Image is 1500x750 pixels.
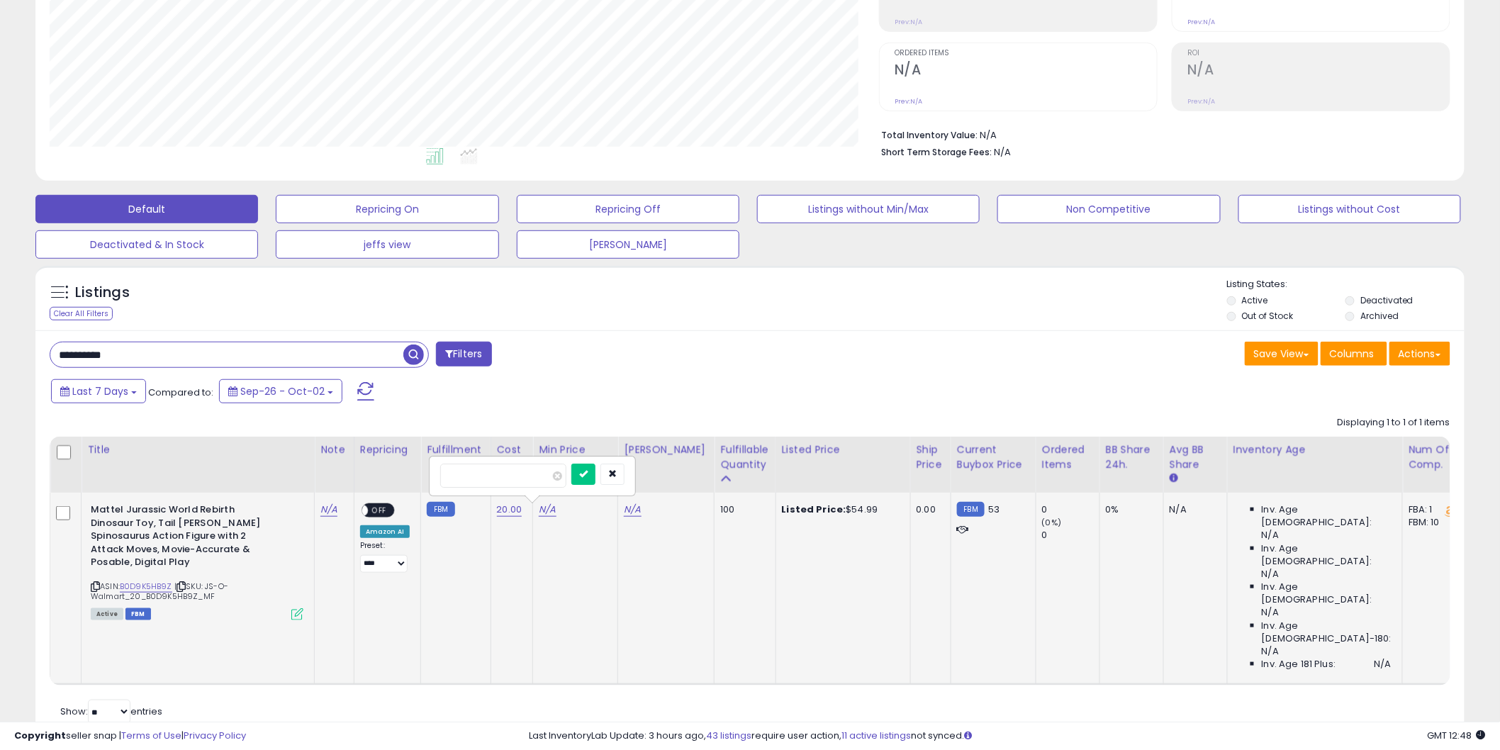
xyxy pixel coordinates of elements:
div: Num of Comp. [1409,442,1460,472]
button: Filters [436,342,491,366]
div: Fulfillment [427,442,484,457]
span: All listings currently available for purchase on Amazon [91,608,123,620]
small: (0%) [1042,517,1062,528]
div: Preset: [360,541,410,573]
span: Columns [1330,347,1375,361]
small: FBM [427,502,454,517]
div: Displaying 1 to 1 of 1 items [1338,416,1450,430]
button: Repricing Off [517,195,739,223]
span: Inv. Age [DEMOGRAPHIC_DATA]-180: [1262,620,1392,645]
span: Inv. Age [DEMOGRAPHIC_DATA]: [1262,503,1392,529]
button: jeffs view [276,230,498,259]
div: BB Share 24h. [1106,442,1158,472]
span: Inv. Age [DEMOGRAPHIC_DATA]: [1262,542,1392,568]
span: N/A [994,145,1011,159]
div: 0% [1106,503,1153,516]
b: Short Term Storage Fees: [881,146,992,158]
div: Repricing [360,442,415,457]
span: Sep-26 - Oct-02 [240,384,325,398]
a: Privacy Policy [184,729,246,742]
a: N/A [539,503,556,517]
div: Ordered Items [1042,442,1094,472]
div: Last InventoryLab Update: 3 hours ago, require user action, not synced. [530,729,1486,743]
span: N/A [1262,529,1279,542]
span: | SKU: JS-O-Walmart_20_B0D9K5HB9Z_MF [91,581,228,602]
small: Prev: N/A [1187,97,1215,106]
div: Avg BB Share [1170,442,1221,472]
div: Ship Price [917,442,945,472]
button: Sep-26 - Oct-02 [219,379,342,403]
div: 0.00 [917,503,940,516]
button: Listings without Min/Max [757,195,980,223]
a: N/A [624,503,641,517]
div: Amazon AI [360,525,410,538]
small: Prev: N/A [1187,18,1215,26]
small: FBM [957,502,985,517]
div: Listed Price [782,442,905,457]
label: Archived [1360,310,1399,322]
div: Current Buybox Price [957,442,1030,472]
div: Inventory Age [1233,442,1397,457]
span: Last 7 Days [72,384,128,398]
span: Inv. Age 181 Plus: [1262,658,1336,671]
span: N/A [1262,606,1279,619]
strong: Copyright [14,729,66,742]
button: Listings without Cost [1238,195,1461,223]
div: N/A [1170,503,1216,516]
span: N/A [1375,658,1392,671]
small: Prev: N/A [895,97,922,106]
label: Active [1242,294,1268,306]
button: Last 7 Days [51,379,146,403]
button: Repricing On [276,195,498,223]
div: Cost [497,442,527,457]
b: Mattel Jurassic World Rebirth Dinosaur Toy, Tail [PERSON_NAME] Spinosaurus Action Figure with 2 A... [91,503,263,573]
div: FBA: 1 [1409,503,1455,516]
span: Inv. Age [DEMOGRAPHIC_DATA]: [1262,581,1392,606]
span: 2025-10-10 12:48 GMT [1428,729,1486,742]
button: Columns [1321,342,1387,366]
div: ASIN: [91,503,303,619]
button: Deactivated & In Stock [35,230,258,259]
label: Out of Stock [1242,310,1294,322]
label: Deactivated [1360,294,1414,306]
button: Actions [1389,342,1450,366]
a: 11 active listings [842,729,912,742]
span: ROI [1187,50,1450,57]
div: $54.99 [782,503,900,516]
h2: N/A [1187,62,1450,81]
b: Listed Price: [782,503,846,516]
div: 0 [1042,529,1099,542]
p: Listing States: [1227,278,1465,291]
a: 43 listings [707,729,752,742]
h5: Listings [75,283,130,303]
div: Note [320,442,348,457]
span: N/A [1262,645,1279,658]
div: [PERSON_NAME] [624,442,708,457]
small: Prev: N/A [895,18,922,26]
span: Compared to: [148,386,213,399]
b: Total Inventory Value: [881,129,978,141]
small: Avg BB Share. [1170,472,1178,485]
span: N/A [1262,568,1279,581]
span: Ordered Items [895,50,1157,57]
div: Min Price [539,442,612,457]
button: Default [35,195,258,223]
span: OFF [368,505,391,517]
div: 100 [720,503,764,516]
a: N/A [320,503,337,517]
div: Title [87,442,308,457]
a: Terms of Use [121,729,181,742]
div: Clear All Filters [50,307,113,320]
a: 20.00 [497,503,522,517]
button: Save View [1245,342,1319,366]
div: Fulfillable Quantity [720,442,769,472]
h2: N/A [895,62,1157,81]
li: N/A [881,125,1440,142]
button: Non Competitive [997,195,1220,223]
div: 0 [1042,503,1099,516]
button: [PERSON_NAME] [517,230,739,259]
span: FBM [125,608,151,620]
span: Show: entries [60,705,162,718]
a: B0D9K5HB9Z [120,581,172,593]
div: seller snap | | [14,729,246,743]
